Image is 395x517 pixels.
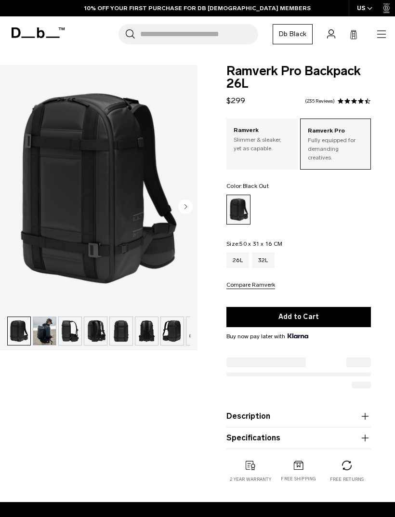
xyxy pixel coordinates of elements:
[226,96,245,105] span: $299
[110,317,132,345] img: Ramverk_pro_bacpack_26L_black_out_2024_11.png
[226,332,308,341] span: Buy now pay later with
[59,317,81,345] img: Ramverk_pro_bacpack_26L_black_out_2024_2.png
[226,307,371,327] button: Add to Cart
[273,24,313,44] a: Db Black
[226,411,371,422] button: Description
[84,317,107,345] button: Ramverk_pro_bacpack_26L_black_out_2024_10.png
[230,476,271,483] p: 2 year warranty
[226,282,275,289] button: Compare Ramverk
[84,317,107,345] img: Ramverk_pro_bacpack_26L_black_out_2024_10.png
[308,136,364,162] p: Fully equipped for demanding creatives.
[33,317,56,345] img: Ramverk Pro Backpack 26L Black Out
[186,317,209,345] img: Ramverk_pro_bacpack_26L_black_out_2024_3.png
[186,317,210,345] button: Ramverk_pro_bacpack_26L_black_out_2024_3.png
[161,317,184,345] img: Ramverk_pro_bacpack_26L_black_out_2024_8.png
[330,476,364,483] p: Free returns
[109,317,133,345] button: Ramverk_pro_bacpack_26L_black_out_2024_11.png
[226,195,250,225] a: Black Out
[243,183,269,189] span: Black Out
[305,99,335,104] a: 235 reviews
[226,432,371,444] button: Specifications
[288,333,308,338] img: {"height" => 20, "alt" => "Klarna"}
[226,241,282,247] legend: Size:
[234,135,290,153] p: Slimmer & sleaker, yet as capable.
[239,240,282,247] span: 50 x 31 x 16 CM
[160,317,184,345] button: Ramverk_pro_bacpack_26L_black_out_2024_8.png
[308,126,364,136] p: Ramverk Pro
[226,65,371,90] span: Ramverk Pro Backpack 26L
[8,317,30,345] img: Ramverk_pro_bacpack_26L_black_out_2024_1.png
[58,317,82,345] button: Ramverk_pro_bacpack_26L_black_out_2024_2.png
[252,252,275,268] a: 32L
[135,317,158,345] button: Ramverk_pro_bacpack_26L_black_out_2024_9.png
[135,317,158,345] img: Ramverk_pro_bacpack_26L_black_out_2024_9.png
[33,317,56,345] button: Ramverk Pro Backpack 26L Black Out
[226,183,269,189] legend: Color:
[178,199,193,216] button: Next slide
[234,126,290,135] p: Ramverk
[226,119,298,160] a: Ramverk Slimmer & sleaker, yet as capable.
[84,4,311,13] a: 10% OFF YOUR FIRST PURCHASE FOR DB [DEMOGRAPHIC_DATA] MEMBERS
[281,476,316,482] p: Free shipping
[226,252,249,268] a: 26L
[7,317,31,345] button: Ramverk_pro_bacpack_26L_black_out_2024_1.png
